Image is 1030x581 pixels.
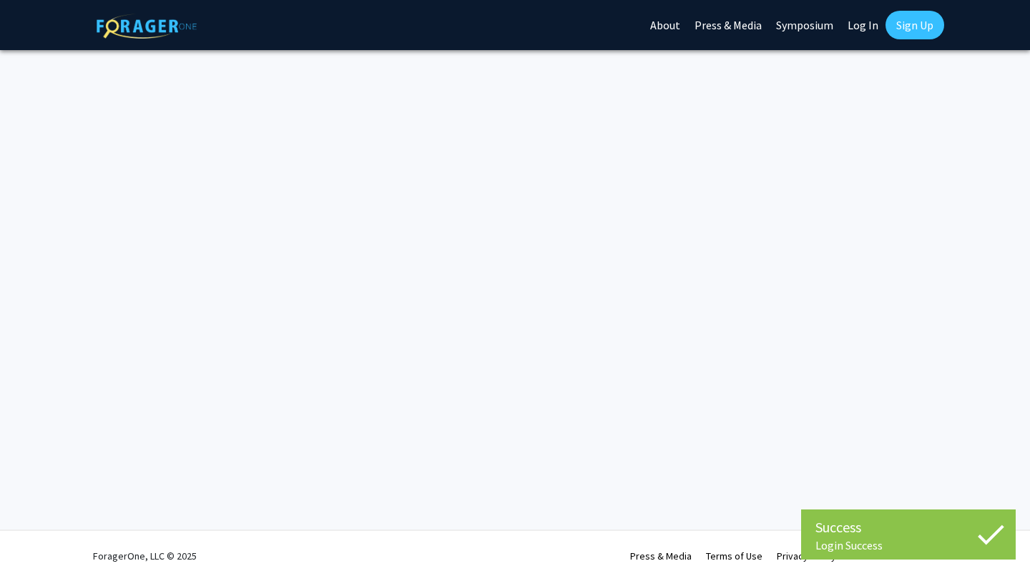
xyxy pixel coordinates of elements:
div: Login Success [815,538,1001,552]
a: Press & Media [630,550,692,562]
a: Terms of Use [706,550,762,562]
div: ForagerOne, LLC © 2025 [93,531,197,581]
a: Privacy Policy [777,550,836,562]
div: Success [815,517,1001,538]
a: Sign Up [886,11,944,39]
img: ForagerOne Logo [97,14,197,39]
